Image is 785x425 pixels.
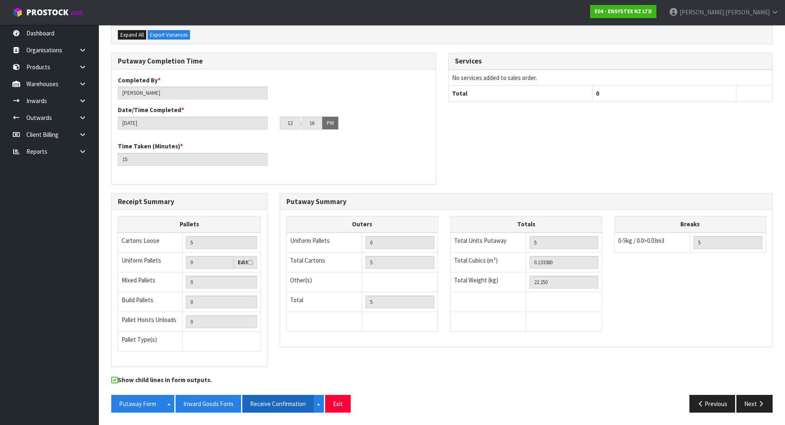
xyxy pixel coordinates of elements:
[118,198,261,206] h3: Receipt Summary
[366,256,434,269] input: OUTERS TOTAL = CTN
[118,272,183,292] td: Mixed Pallets
[118,232,183,253] td: Cartons Loose
[450,216,602,232] th: Totals
[450,272,526,292] td: Total Weight (kg)
[118,30,146,40] button: Expand All
[186,236,257,249] input: Manual
[118,57,429,65] h3: Putaway Completion Time
[725,8,770,16] span: [PERSON_NAME]
[302,117,322,129] input: MM
[736,395,773,413] button: Next
[286,292,362,312] td: Total
[286,272,362,292] td: Other(s)
[118,292,183,312] td: Build Pallets
[186,276,257,289] input: Manual
[111,376,212,386] label: Show child lines in form outputs.
[118,312,183,332] td: Pallet Hoists Unloads
[325,395,351,413] button: Exit
[118,332,183,352] td: Pallet Type(s)
[596,89,599,97] span: 0
[618,237,664,244] span: 0-5kg / 0.0>0.03m3
[176,395,241,413] button: Inward Goods Form
[118,153,267,166] input: Time Taken
[186,296,257,308] input: Manual
[118,76,161,85] label: Completed By
[118,106,184,114] label: Date/Time Completed
[680,8,724,16] span: [PERSON_NAME]
[280,117,300,129] input: HH
[449,86,593,101] th: Total
[449,70,773,85] td: No services added to sales order.
[366,296,434,308] input: TOTAL PACKS
[242,395,314,413] button: Receive Confirmation
[118,252,183,272] td: Uniform Pallets
[286,216,438,232] th: Outers
[450,232,526,253] td: Total Units Putaway
[186,315,257,328] input: UNIFORM P + MIXED P + BUILD P
[595,8,652,15] strong: E04 - ENSYSTEX NZ LTD
[118,117,267,129] input: Date/Time completed
[614,216,766,232] th: Breaks
[148,30,190,40] button: Export Variances
[450,252,526,272] td: Total Cubics (m³)
[12,7,23,17] img: cube-alt.png
[455,57,766,65] h3: Services
[118,142,183,150] label: Time Taken (Minutes)
[70,9,83,17] small: WMS
[590,5,656,18] a: E04 - ENSYSTEX NZ LTD
[689,395,736,413] button: Previous
[26,7,68,18] span: ProStock
[120,31,144,38] span: Expand All
[286,232,362,253] td: Uniform Pallets
[186,256,234,269] input: Uniform Pallets
[286,198,766,206] h3: Putaway Summary
[286,252,362,272] td: Total Cartons
[111,395,164,413] button: Putaway Form
[118,216,261,232] th: Pallets
[238,258,253,267] label: Edit
[322,117,338,130] button: PM
[300,117,302,130] td: :
[366,236,434,249] input: UNIFORM P LINES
